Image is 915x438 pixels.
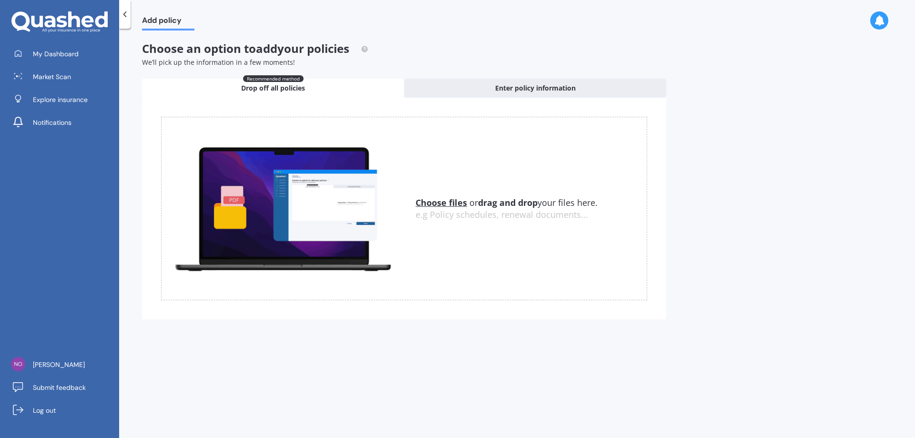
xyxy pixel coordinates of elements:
span: or your files here. [416,197,598,208]
a: My Dashboard [7,44,119,63]
span: Notifications [33,118,71,127]
span: We’ll pick up the information in a few moments! [142,58,295,67]
span: Market Scan [33,72,71,81]
img: upload.de96410c8ce839c3fdd5.gif [162,142,404,275]
a: Log out [7,401,119,420]
span: to add your policies [244,41,349,56]
span: Recommended method [243,75,304,82]
a: Notifications [7,113,119,132]
u: Choose files [416,197,467,208]
a: Submit feedback [7,378,119,397]
span: Drop off all policies [241,83,305,93]
img: fbadb44cdd6c8076e7703eb09ea33604 [11,357,25,371]
div: e.g Policy schedules, renewal documents... [416,210,647,220]
span: Enter policy information [495,83,576,93]
b: drag and drop [478,197,538,208]
span: Explore insurance [33,95,88,104]
span: My Dashboard [33,49,79,59]
a: [PERSON_NAME] [7,355,119,374]
span: Choose an option [142,41,368,56]
span: Submit feedback [33,383,86,392]
a: Market Scan [7,67,119,86]
a: Explore insurance [7,90,119,109]
span: [PERSON_NAME] [33,360,85,369]
span: Add policy [142,16,194,29]
span: Log out [33,406,56,415]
